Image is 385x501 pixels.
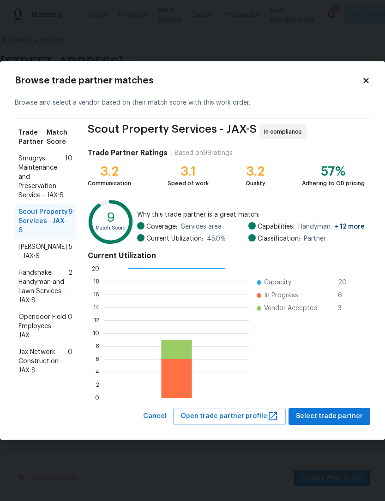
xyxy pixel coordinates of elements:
[289,408,370,425] button: Select trade partner
[304,234,326,243] span: Partner
[296,411,363,422] span: Select trade partner
[68,268,72,305] span: 2
[207,234,226,243] span: 45.0 %
[139,408,170,425] button: Cancel
[18,242,69,261] span: [PERSON_NAME] - JAX-S
[137,210,365,219] span: Why this trade partner is a great match:
[18,207,68,235] span: Scout Property Services - JAX-S
[15,76,362,85] h2: Browse trade partner matches
[88,167,131,176] div: 3.2
[47,128,72,147] span: Match Score
[338,278,353,287] span: 20
[94,318,99,323] text: 12
[93,330,99,336] text: 10
[246,179,265,188] div: Quality
[258,222,295,231] span: Capabilities:
[65,154,72,200] span: 10
[88,148,168,158] h4: Trade Partner Ratings
[18,128,47,147] span: Trade Partner
[96,356,99,362] text: 6
[264,291,298,300] span: In Progress
[18,154,65,200] span: Smugrys Maintenance and Preservation Service - JAX-S
[68,348,72,375] span: 0
[302,179,365,188] div: Adhering to OD pricing
[168,148,174,158] div: |
[302,167,365,176] div: 57%
[180,411,278,422] span: Open trade partner profile
[258,234,300,243] span: Classification:
[18,268,68,305] span: Handshake Handyman and Lawn Services - JAX-S
[298,222,365,231] span: Handyman
[174,148,233,158] div: Based on 99 ratings
[96,369,99,375] text: 4
[146,234,203,243] span: Current Utilization:
[168,167,209,176] div: 3.1
[68,207,72,235] span: 9
[95,395,99,401] text: 0
[96,382,99,388] text: 2
[264,278,291,287] span: Capacity
[96,343,99,349] text: 8
[173,408,286,425] button: Open trade partner profile
[338,291,353,300] span: 6
[143,411,167,422] span: Cancel
[88,251,365,260] h4: Current Utilization
[107,212,114,224] text: 9
[264,127,306,136] span: In compliance
[338,304,353,313] span: 3
[93,292,99,297] text: 16
[68,312,72,340] span: 0
[92,266,99,271] text: 20
[15,87,370,119] div: Browse and select a vendor based on their match score with this work order.
[93,279,99,284] text: 18
[168,179,209,188] div: Speed of work
[18,312,68,340] span: Opendoor Field Employees - JAX
[88,124,257,139] span: Scout Property Services - JAX-S
[264,304,318,313] span: Vendor Accepted
[246,167,265,176] div: 3.2
[18,348,68,375] span: Jax Network Construction - JAX-S
[96,225,126,230] text: Match Score
[88,179,131,188] div: Communication
[334,224,365,230] span: + 12 more
[69,242,72,261] span: 5
[93,305,99,310] text: 14
[146,222,177,231] span: Coverage:
[181,222,222,231] span: Services area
